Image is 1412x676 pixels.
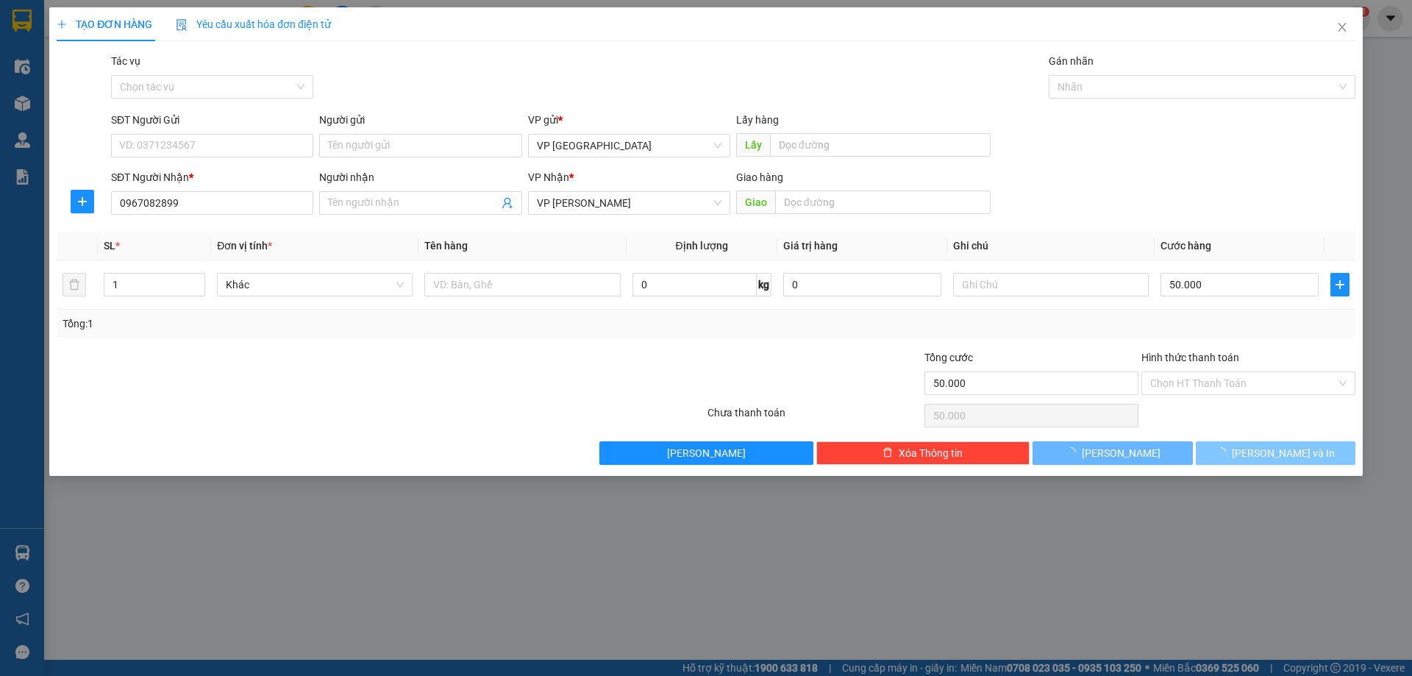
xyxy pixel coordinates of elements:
span: plus [71,196,93,207]
div: SĐT Người Nhận [111,169,313,185]
button: deleteXóa Thông tin [816,441,1030,465]
span: Giao [736,191,775,214]
span: Yêu cầu xuất hóa đơn điện tử [176,18,331,30]
span: Increase Value [188,274,204,285]
span: down [193,286,202,295]
span: kg [757,273,771,296]
span: Tên hàng [424,240,468,252]
button: delete [63,273,86,296]
span: Định lượng [676,240,728,252]
span: plus [57,19,67,29]
label: Hình thức thanh toán [1141,352,1239,363]
input: VD: Bàn, Ghế [424,273,620,296]
div: Người nhận [319,169,521,185]
span: Cước hàng [1160,240,1211,252]
label: Tác vụ [111,55,140,67]
span: Đơn vị tính [217,240,272,252]
span: Decrease Value [188,285,204,296]
div: Người gửi [319,112,521,128]
div: Tổng: 1 [63,316,545,332]
span: SL [104,240,115,252]
span: [PERSON_NAME] [667,445,746,461]
div: VP gửi [528,112,730,128]
span: Tổng cước [924,352,973,363]
span: loading [1216,447,1232,458]
button: [PERSON_NAME] và In [1196,441,1355,465]
img: icon [176,19,188,31]
button: [PERSON_NAME] [599,441,813,465]
button: Close [1322,7,1363,49]
button: [PERSON_NAME] [1033,441,1192,465]
span: user-add [502,197,513,209]
span: delete [883,447,893,459]
span: Giao hàng [736,171,783,183]
span: loading [1066,447,1082,458]
span: Lấy hàng [736,114,779,126]
span: Xóa Thông tin [899,445,963,461]
button: plus [71,190,94,213]
span: VP MỘC CHÂU [537,192,721,214]
span: VP Nhận [528,171,569,183]
span: TẠO ĐƠN HÀNG [57,18,152,30]
span: up [193,276,202,285]
input: Dọc đường [775,191,991,214]
span: Giá trị hàng [783,240,838,252]
label: Gán nhãn [1049,55,1094,67]
span: close [1336,21,1348,33]
span: Khác [226,274,404,296]
span: [PERSON_NAME] [1082,445,1160,461]
div: SĐT Người Gửi [111,112,313,128]
span: Lấy [736,133,770,157]
input: Dọc đường [770,133,991,157]
button: plus [1330,273,1349,296]
span: plus [1331,279,1349,291]
span: [PERSON_NAME] và In [1232,445,1335,461]
span: VP HÀ NỘI [537,135,721,157]
th: Ghi chú [947,232,1155,260]
input: Ghi Chú [953,273,1149,296]
div: Chưa thanh toán [706,405,923,430]
input: 0 [783,273,941,296]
